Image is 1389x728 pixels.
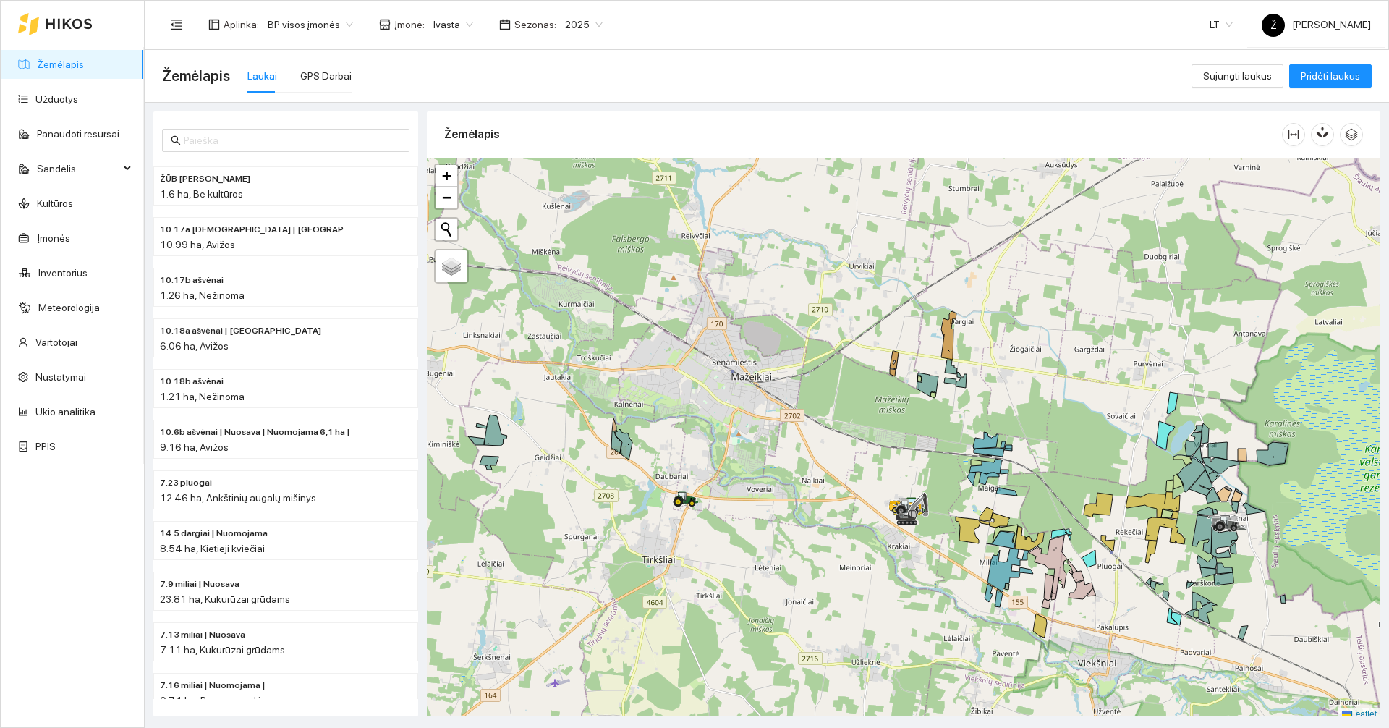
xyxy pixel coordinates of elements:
span: BP visos įmonės [268,14,353,35]
span: 10.17a ašvėnai | Nuomojama [160,223,354,237]
span: Žemėlapis [162,64,230,88]
div: GPS Darbai [300,68,352,84]
div: Laukai [247,68,277,84]
span: 7.23 pluogai [160,476,212,490]
span: + [442,166,451,185]
a: Pridėti laukus [1289,70,1372,82]
span: [PERSON_NAME] [1262,19,1371,30]
button: Pridėti laukus [1289,64,1372,88]
button: Sujungti laukus [1192,64,1283,88]
span: 10.18a ašvėnai | Nuomojama [160,324,321,338]
span: 10.17b ašvėnai [160,274,224,287]
span: 0.74 ha, Pupos pupelės [160,695,267,706]
span: Aplinka : [224,17,259,33]
a: Kultūros [37,198,73,209]
a: Meteorologija [38,302,100,313]
button: Initiate a new search [436,219,457,240]
a: Ūkio analitika [35,406,95,418]
a: Įmonės [37,232,70,244]
button: menu-fold [162,10,191,39]
a: Leaflet [1342,709,1377,719]
a: Nustatymai [35,371,86,383]
a: PPIS [35,441,56,452]
span: 1.21 ha, Nežinoma [160,391,245,402]
span: 7.11 ha, Kukurūzai grūdams [160,644,285,656]
span: 10.99 ha, Avižos [160,239,235,250]
span: ŽŪB IVASTA BAZĖ [160,172,250,186]
span: 12.46 ha, Ankštinių augalų mišinys [160,492,316,504]
span: 6.06 ha, Avižos [160,340,229,352]
a: Inventorius [38,267,88,279]
span: search [171,135,181,145]
a: Panaudoti resursai [37,128,119,140]
a: Sujungti laukus [1192,70,1283,82]
span: 9.16 ha, Avižos [160,441,229,453]
span: Sandėlis [37,154,119,183]
span: layout [208,19,220,30]
a: Zoom in [436,165,457,187]
span: 7.9 miliai | Nuosava [160,577,239,591]
span: menu-fold [170,18,183,31]
span: shop [379,19,391,30]
span: calendar [499,19,511,30]
span: Pridėti laukus [1301,68,1360,84]
a: Vartotojai [35,337,77,348]
span: Ivasta [433,14,473,35]
span: Ž [1270,14,1277,37]
span: 2025 [565,14,603,35]
span: 8.54 ha, Kietieji kviečiai [160,543,265,554]
span: 1.6 ha, Be kultūros [160,188,243,200]
a: Žemėlapis [37,59,84,70]
button: column-width [1282,123,1305,146]
span: 14.5 dargiai | Nuomojama [160,527,268,541]
input: Paieška [184,132,401,148]
span: 7.13 miliai | Nuosava [160,628,245,642]
a: Užduotys [35,93,78,105]
span: − [442,188,451,206]
span: 10.6b ašvėnai | Nuosava | Nuomojama 6,1 ha | [160,426,350,439]
span: 1.26 ha, Nežinoma [160,289,245,301]
div: Žemėlapis [444,114,1282,155]
span: Sezonas : [514,17,556,33]
span: column-width [1283,129,1304,140]
span: 23.81 ha, Kukurūzai grūdams [160,593,290,605]
a: Zoom out [436,187,457,208]
span: Įmonė : [394,17,425,33]
span: 7.16 miliai | Nuomojama | [160,679,266,693]
span: LT [1210,14,1233,35]
span: Sujungti laukus [1203,68,1272,84]
span: 10.18b ašvėnai [160,375,224,389]
a: Layers [436,250,467,282]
